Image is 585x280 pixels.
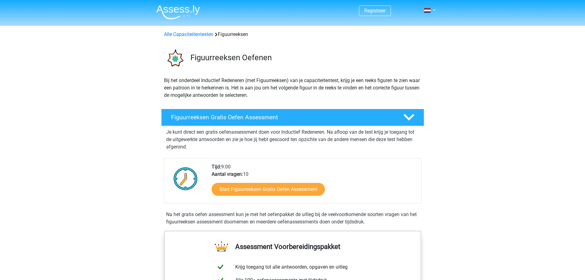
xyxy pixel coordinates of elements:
[207,163,421,203] div: 9:00 10
[171,114,393,121] h4: Figuurreeksen Gratis Oefen Assessment
[364,8,386,14] a: Registreer
[164,211,422,226] div: Na het gratis oefen assessment kun je met het oefenpakket de uitleg bij de veelvoorkomende soorte...
[162,45,188,72] img: figuurreeksen
[170,163,201,194] img: Klok
[190,53,419,62] h3: Figuurreeksen Oefenen
[162,31,424,38] div: Figuurreeksen
[159,109,427,126] a: Figuurreeksen Gratis Oefen Assessment
[212,171,243,177] b: Aantal vragen:
[212,183,325,196] a: Start Figuurreeksen Gratis Oefen Assessment
[156,5,200,19] img: Assessly
[164,31,213,37] a: Alle Capaciteitentesten
[212,164,221,170] b: Tijd:
[166,128,419,151] p: Je kunt direct een gratis oefenassessment doen voor Inductief Redeneren. Na afloop van de test kr...
[164,77,421,99] p: Bij het onderdeel Inductief Redeneren (met Figuurreeksen) van je capaciteitentest, krijg je een r...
